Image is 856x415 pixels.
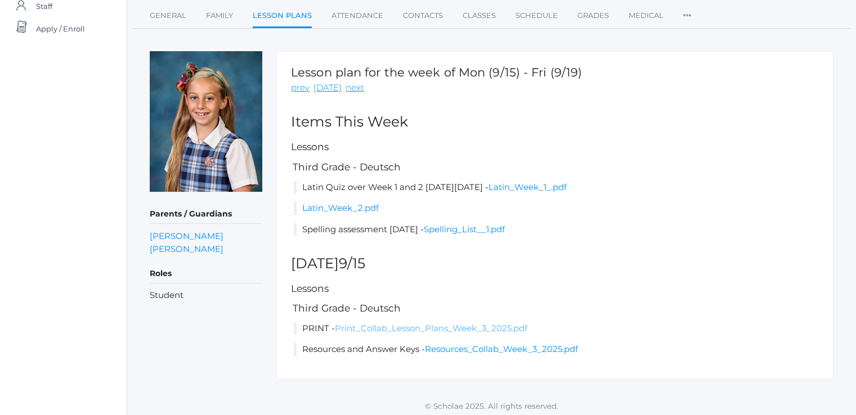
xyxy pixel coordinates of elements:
h2: [DATE] [291,256,819,272]
a: Print_Collab_Lesson_Plans_Week_3_2025.pdf [335,323,527,333]
a: prev [291,82,310,94]
p: © Scholae 2025. All rights reserved. [127,400,856,412]
a: General [150,4,186,27]
a: Lesson Plans [253,4,312,29]
h1: Lesson plan for the week of Mon (9/15) - Fri (9/19) [291,66,582,79]
h5: Lessons [291,283,819,294]
img: ANNETTE NOYES [150,51,262,192]
li: Resources and Answer Keys - [294,343,819,356]
li: Spelling assessment [DATE] - [294,223,819,236]
a: Attendance [331,4,383,27]
a: Latin_Week_2.pdf [302,202,379,213]
li: PRINT - [294,322,819,335]
a: Schedule [516,4,558,27]
a: Classes [463,4,496,27]
span: Apply / Enroll [36,17,85,40]
a: Medical [629,4,664,27]
a: [PERSON_NAME] [150,242,223,255]
h2: Items This Week [291,114,819,130]
a: Contacts [403,4,443,27]
a: [PERSON_NAME] [150,229,223,242]
a: Latin_Week_1_.pdf [488,182,567,192]
h5: Parents / Guardians [150,205,262,224]
span: 9/15 [339,255,365,272]
a: Spelling_List__1.pdf [424,224,505,234]
h5: Third Grade - Deutsch [291,162,819,173]
li: Student [150,289,262,302]
a: [DATE] [313,82,342,94]
a: Grades [577,4,609,27]
a: next [346,82,364,94]
li: Latin Quiz over Week 1 and 2 [DATE][DATE] - [294,181,819,194]
h5: Lessons [291,142,819,152]
h5: Roles [150,264,262,283]
a: Family [206,4,233,27]
h5: Third Grade - Deutsch [291,303,819,314]
a: Resources_Collab_Week_3_2025.pdf [425,344,578,354]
